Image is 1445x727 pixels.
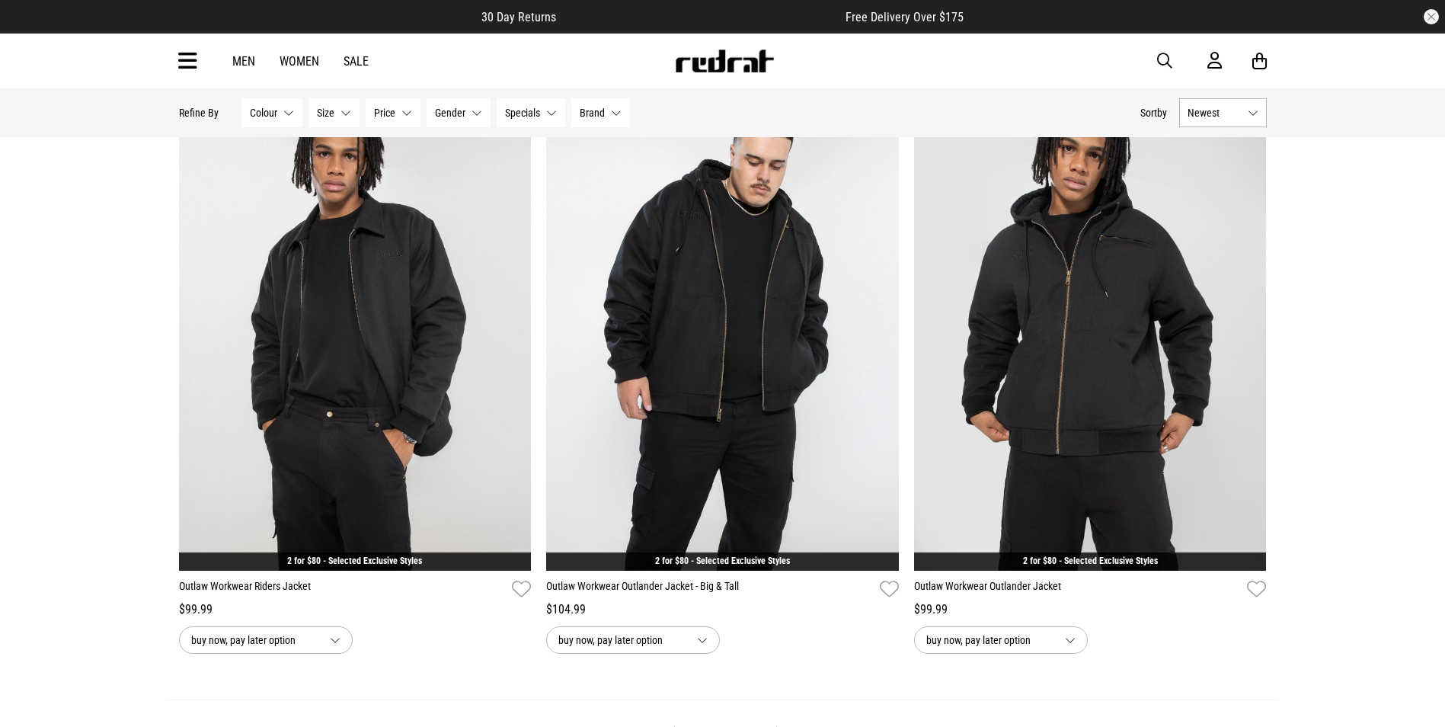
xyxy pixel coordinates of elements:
a: 2 for $80 - Selected Exclusive Styles [655,556,790,566]
button: buy now, pay later option [546,626,720,654]
a: Outlaw Workwear Outlander Jacket [914,578,1242,600]
button: Size [309,98,360,127]
span: Price [374,107,395,119]
span: Brand [580,107,605,119]
span: Gender [435,107,465,119]
a: 2 for $80 - Selected Exclusive Styles [1023,556,1158,566]
button: Sortby [1140,104,1167,122]
img: Redrat logo [674,50,775,72]
button: buy now, pay later option [179,626,353,654]
p: Refine By [179,107,219,119]
button: Open LiveChat chat widget [12,6,58,52]
span: buy now, pay later option [926,631,1053,649]
div: $99.99 [914,600,1267,619]
span: 30 Day Returns [481,10,556,24]
a: Men [232,54,255,69]
iframe: Customer reviews powered by Trustpilot [587,9,815,24]
button: Colour [241,98,302,127]
button: buy now, pay later option [914,626,1088,654]
span: Newest [1188,107,1242,119]
a: Outlaw Workwear Riders Jacket [179,578,507,600]
a: Women [280,54,319,69]
img: Outlaw Workwear Outlander Jacket in Black [914,77,1267,571]
span: Colour [250,107,277,119]
span: buy now, pay later option [191,631,318,649]
button: Price [366,98,420,127]
button: Brand [571,98,630,127]
img: Outlaw Workwear Riders Jacket in Black [179,77,532,571]
a: Outlaw Workwear Outlander Jacket - Big & Tall [546,578,874,600]
span: buy now, pay later option [558,631,685,649]
span: Free Delivery Over $175 [846,10,964,24]
button: Gender [427,98,491,127]
div: $99.99 [179,600,532,619]
span: Size [317,107,334,119]
span: by [1157,107,1167,119]
a: Sale [344,54,369,69]
button: Specials [497,98,565,127]
span: Specials [505,107,540,119]
a: 2 for $80 - Selected Exclusive Styles [287,556,422,566]
div: $104.99 [546,600,899,619]
img: Outlaw Workwear Outlander Jacket - Big & Tall in Black [546,77,899,571]
button: Newest [1179,98,1267,127]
